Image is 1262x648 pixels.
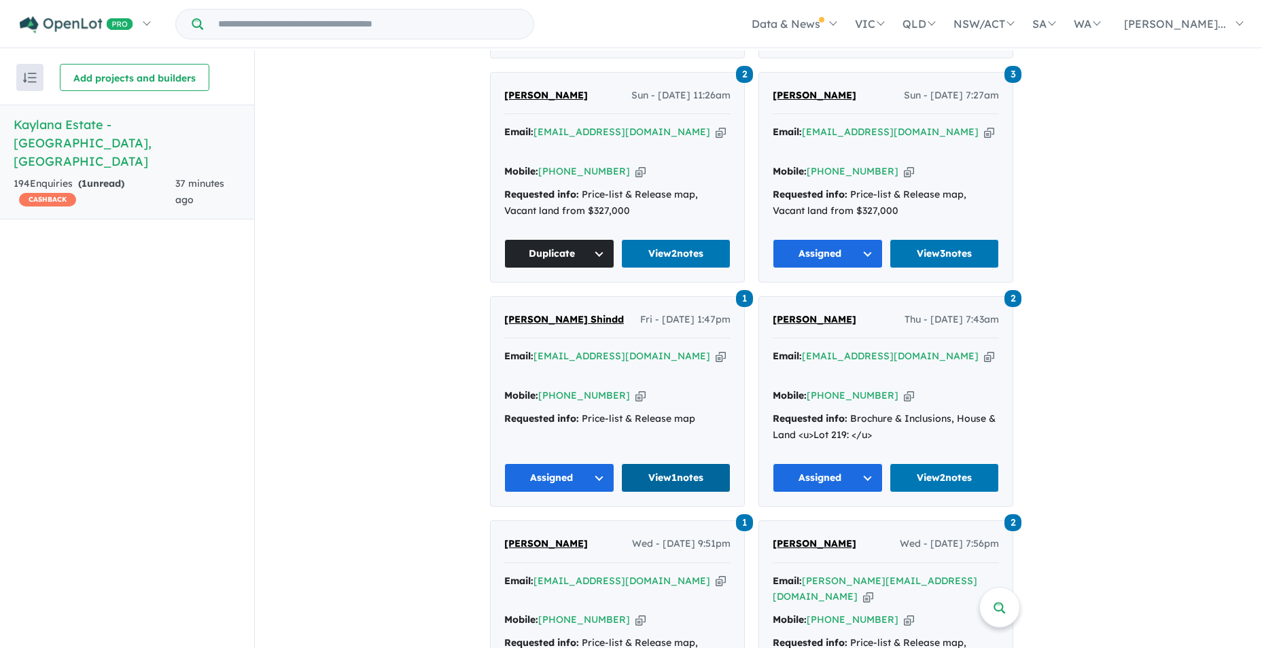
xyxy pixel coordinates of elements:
a: [PHONE_NUMBER] [538,613,630,626]
span: [PERSON_NAME] Shindd [504,313,624,325]
input: Try estate name, suburb, builder or developer [206,10,531,39]
a: [EMAIL_ADDRESS][DOMAIN_NAME] [802,126,979,138]
strong: ( unread) [78,177,124,190]
a: 2 [736,64,753,82]
div: Brochure & Inclusions, House & Land <u>Lot 219: </u> [773,411,999,444]
button: Copy [635,164,646,179]
a: [PERSON_NAME] [504,88,588,104]
a: 1 [736,288,753,306]
a: [PHONE_NUMBER] [807,613,898,626]
strong: Email: [504,575,533,587]
a: [EMAIL_ADDRESS][DOMAIN_NAME] [533,350,710,362]
div: 194 Enquir ies [14,176,175,209]
span: CASHBACK [19,193,76,206]
button: Copy [635,613,646,627]
strong: Mobile: [773,389,807,401]
a: View2notes [890,463,1000,492]
strong: Requested info: [504,412,579,425]
button: Copy [716,349,726,363]
span: Wed - [DATE] 7:56pm [900,536,999,552]
strong: Mobile: [773,165,807,177]
strong: Email: [773,350,802,362]
span: 2 [1004,514,1021,531]
span: 1 [736,290,753,307]
a: View3notes [890,239,1000,268]
span: 2 [1004,290,1021,307]
span: [PERSON_NAME] [504,537,588,550]
div: Price-list & Release map, Vacant land from $327,000 [773,187,999,219]
strong: Mobile: [504,389,538,401]
button: Assigned [773,463,883,492]
a: [EMAIL_ADDRESS][DOMAIN_NAME] [533,575,710,587]
a: 3 [1004,64,1021,82]
span: 2 [736,66,753,83]
button: Assigned [504,463,614,492]
img: Openlot PRO Logo White [20,16,133,33]
a: [PERSON_NAME][EMAIL_ADDRESS][DOMAIN_NAME] [773,575,977,603]
strong: Email: [504,126,533,138]
button: Copy [984,125,994,139]
a: 2 [1004,288,1021,306]
span: [PERSON_NAME] [773,89,856,101]
span: [PERSON_NAME]... [1124,17,1226,31]
button: Add projects and builders [60,64,209,91]
strong: Requested info: [504,188,579,200]
strong: Mobile: [773,613,807,626]
a: [PERSON_NAME] [504,536,588,552]
span: 1 [736,514,753,531]
a: [PHONE_NUMBER] [807,389,898,401]
div: Price-list & Release map [504,411,731,427]
span: 1 [82,177,87,190]
span: [PERSON_NAME] [504,89,588,101]
button: Assigned [773,239,883,268]
button: Copy [635,389,646,403]
strong: Mobile: [504,613,538,626]
a: [PHONE_NUMBER] [807,165,898,177]
strong: Email: [773,575,802,587]
a: View1notes [621,463,731,492]
strong: Email: [773,126,802,138]
button: Duplicate [504,239,614,268]
strong: Email: [504,350,533,362]
a: [PHONE_NUMBER] [538,165,630,177]
a: [PERSON_NAME] [773,536,856,552]
strong: Requested info: [773,188,847,200]
button: Copy [904,613,914,627]
span: Thu - [DATE] 7:43am [905,312,999,328]
span: Fri - [DATE] 1:47pm [640,312,731,328]
span: [PERSON_NAME] [773,537,856,550]
a: View2notes [621,239,731,268]
h5: Kaylana Estate - [GEOGRAPHIC_DATA] , [GEOGRAPHIC_DATA] [14,115,241,170]
button: Copy [716,574,726,588]
button: Copy [716,125,726,139]
span: Sun - [DATE] 7:27am [904,88,999,104]
button: Copy [904,389,914,403]
strong: Requested info: [773,412,847,425]
span: 37 minutes ago [175,177,224,206]
span: [PERSON_NAME] [773,313,856,325]
button: Copy [984,349,994,363]
a: [PHONE_NUMBER] [538,389,630,401]
a: 1 [736,512,753,530]
a: [PERSON_NAME] [773,88,856,104]
strong: Mobile: [504,165,538,177]
img: sort.svg [23,73,37,83]
a: [EMAIL_ADDRESS][DOMAIN_NAME] [533,126,710,138]
button: Copy [863,590,873,604]
div: Price-list & Release map, Vacant land from $327,000 [504,187,731,219]
a: [PERSON_NAME] Shindd [504,312,624,328]
a: [PERSON_NAME] [773,312,856,328]
button: Copy [904,164,914,179]
span: Wed - [DATE] 9:51pm [632,536,731,552]
a: 2 [1004,512,1021,530]
a: [EMAIL_ADDRESS][DOMAIN_NAME] [802,350,979,362]
span: 3 [1004,66,1021,83]
span: Sun - [DATE] 11:26am [631,88,731,104]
